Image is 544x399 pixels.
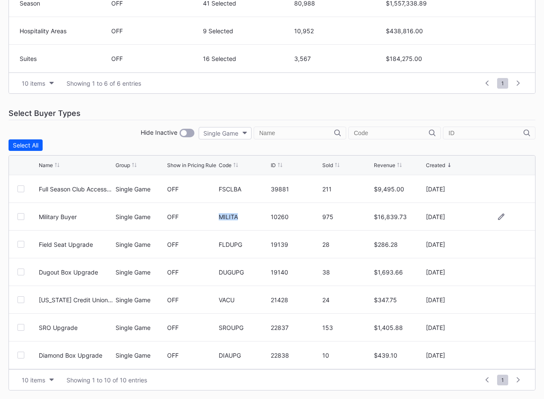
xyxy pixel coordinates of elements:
div: [DATE] [426,352,475,359]
div: 9 Selected [203,27,292,35]
div: DIAUPG [219,352,268,359]
div: Showing 1 to 10 of 10 entries [67,376,147,384]
div: Suites [20,55,109,62]
div: Showing 1 to 6 of 6 entries [67,80,141,87]
div: Single Game [116,296,165,304]
div: Hide Inactive [141,129,177,137]
div: 211 [322,185,372,193]
div: FLDUPG [219,241,268,248]
div: Created [426,162,445,168]
div: $1,693.66 [374,269,423,276]
input: ID [449,130,524,136]
div: [DATE] [426,269,475,276]
input: Name [259,130,334,136]
div: OFF [167,324,179,331]
div: Single Game [116,185,165,193]
div: 24 [322,296,372,304]
div: 19139 [271,241,320,248]
div: Hospitality Areas [20,27,109,35]
div: 153 [322,324,372,331]
div: OFF [167,185,179,193]
button: 10 items [17,374,58,386]
div: Field Seat Upgrade [39,241,113,248]
div: 21428 [271,296,320,304]
div: OFF [167,241,179,248]
div: Code [219,162,231,168]
div: $1,405.88 [374,324,423,331]
div: 28 [322,241,372,248]
div: [DATE] [426,241,475,248]
div: Name [39,162,53,168]
div: 10 [322,352,372,359]
div: [DATE] [426,213,475,220]
div: 22838 [271,352,320,359]
div: OFF [167,352,179,359]
div: Single Game [116,352,165,359]
div: 16 Selected [203,55,292,62]
div: OFF [111,55,201,62]
div: ID [271,162,276,168]
div: 10,952 [294,27,384,35]
div: OFF [111,27,201,35]
div: OFF [167,213,179,220]
div: FSCLBA [219,185,268,193]
div: [DATE] [426,185,475,193]
div: Revenue [374,162,395,168]
div: 38 [322,269,372,276]
div: MILITA [219,213,268,220]
div: $9,495.00 [374,185,423,193]
div: Diamond Box Upgrade [39,352,113,359]
div: 22837 [271,324,320,331]
div: DUGUPG [219,269,268,276]
div: Select Buyer Types [9,107,535,120]
div: [DATE] [426,324,475,331]
button: Single Game [199,127,252,139]
div: 975 [322,213,372,220]
div: Single Game [116,213,165,220]
div: Sold [322,162,333,168]
div: 10 items [22,376,45,384]
div: Select All [13,142,38,149]
input: Code [354,130,429,136]
div: Group [116,162,130,168]
div: Single Game [203,130,238,137]
div: [DATE] [426,296,475,304]
div: $286.28 [374,241,423,248]
div: OFF [167,296,179,304]
div: [US_STATE] Credit Union Discount [39,296,113,304]
div: $347.75 [374,296,423,304]
div: Show in Pricing Rules [167,162,219,168]
div: Dugout Box Upgrade [39,269,113,276]
div: Full Season Club Access SRO [39,185,113,193]
div: $439.10 [374,352,423,359]
div: 10 items [22,80,45,87]
div: 10260 [271,213,320,220]
div: Military Buyer [39,213,113,220]
div: $438,816.00 [386,27,475,35]
div: $16,839.73 [374,213,423,220]
div: 3,567 [294,55,384,62]
div: $184,275.00 [386,55,475,62]
div: 19140 [271,269,320,276]
span: 1 [497,375,508,385]
div: 39881 [271,185,320,193]
div: Single Game [116,241,165,248]
div: SRO Upgrade [39,324,113,331]
div: Single Game [116,324,165,331]
button: Select All [9,139,43,151]
div: VACU [219,296,268,304]
div: SROUPG [219,324,268,331]
span: 1 [497,78,508,89]
div: OFF [167,269,179,276]
button: 10 items [17,78,58,89]
div: Single Game [116,269,165,276]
